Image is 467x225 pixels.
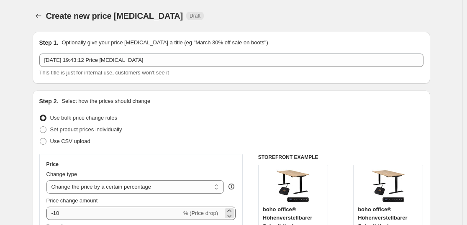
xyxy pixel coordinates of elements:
p: Select how the prices should change [62,97,150,105]
span: Change type [46,171,77,177]
span: Use CSV upload [50,138,90,144]
div: help [227,182,236,191]
h2: Step 2. [39,97,59,105]
h3: Price [46,161,59,168]
span: Price change amount [46,197,98,204]
p: Optionally give your price [MEDICAL_DATA] a title (eg "March 30% off sale on boots") [62,38,268,47]
h6: STOREFRONT EXAMPLE [258,154,423,161]
span: Create new price [MEDICAL_DATA] [46,11,183,20]
span: Use bulk price change rules [50,115,117,121]
span: This title is just for internal use, customers won't see it [39,69,169,76]
h2: Step 1. [39,38,59,47]
input: 30% off holiday sale [39,54,423,67]
button: Price change jobs [33,10,44,22]
span: Draft [190,13,200,19]
span: Set product prices individually [50,126,122,133]
span: % (Price drop) [183,210,218,216]
input: -15 [46,207,182,220]
img: 717eFuQCqRL_80x.jpg [372,169,405,203]
img: 717eFuQCqRL_80x.jpg [276,169,310,203]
